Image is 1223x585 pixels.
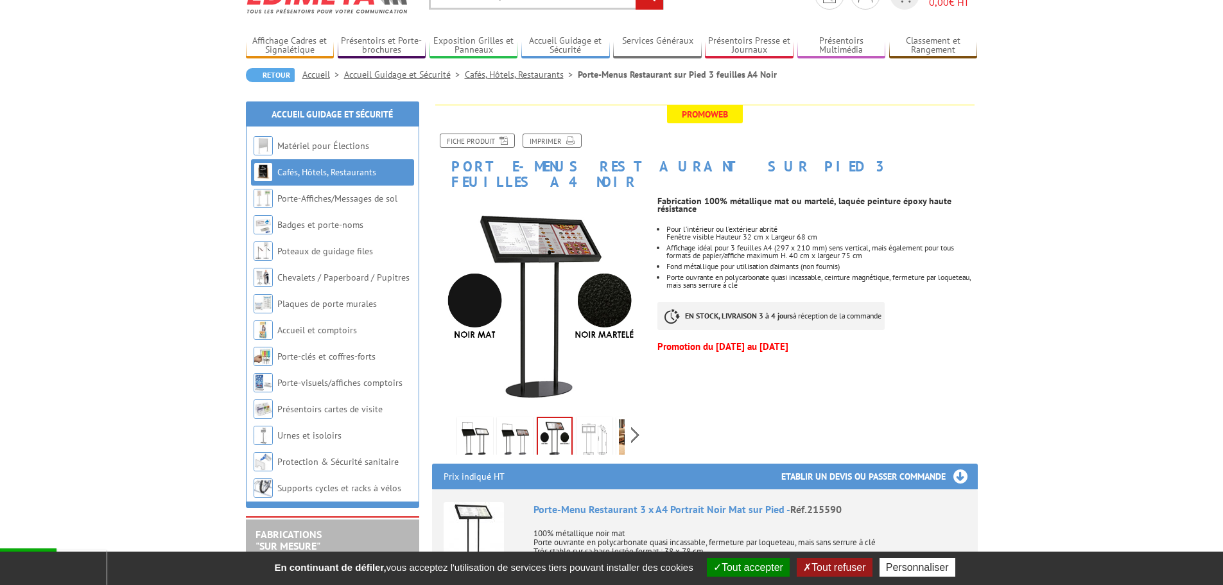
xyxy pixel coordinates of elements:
[256,528,322,552] a: FABRICATIONS"Sur Mesure"
[277,166,376,178] a: Cafés, Hôtels, Restaurants
[629,424,641,446] span: Next
[499,419,530,459] img: 215591_restaurant_porte_menu_3xa4_martele.jpg
[465,69,578,80] a: Cafés, Hôtels, Restaurants
[578,68,777,81] li: Porte-Menus Restaurant sur Pied 3 feuilles A4 Noir
[666,233,977,241] p: Fenêtre visible Hauteur 32 cm x Largeur 68 cm
[619,419,650,459] img: 215590_restaurant_porte_menu_3xa4_situation.jpg
[880,558,955,577] button: Personnaliser (fenêtre modale)
[246,68,295,82] a: Retour
[338,35,426,57] a: Présentoirs et Porte-brochures
[254,162,273,182] img: Cafés, Hôtels, Restaurants
[302,69,344,80] a: Accueil
[277,245,373,257] a: Poteaux de guidage files
[254,452,273,471] img: Protection & Sécurité sanitaire
[254,373,273,392] img: Porte-visuels/affiches comptoirs
[277,403,383,415] a: Présentoirs cartes de visite
[432,196,648,412] img: 215590_215591_restaurant_porte_menu_3xa4_difference.jpg
[277,219,363,231] a: Badges et porte-noms
[246,35,334,57] a: Affichage Cadres et Signalétique
[521,35,610,57] a: Accueil Guidage et Sécurité
[666,244,977,259] li: Affichage idéal pour 3 feuilles A4 (297 x 210 mm) sens vertical, mais également pour tous formats...
[277,482,401,494] a: Supports cycles et racks à vélos
[254,294,273,313] img: Plaques de porte murales
[797,558,872,577] button: Tout refuser
[790,503,842,516] span: Réf.215590
[444,502,504,563] img: Porte-Menu Restaurant 3 x A4 Portrait Noir Mat sur Pied
[277,351,376,362] a: Porte-clés et coffres-forts
[657,197,977,213] p: Fabrication 100% métallique mat ou martelé, laquée peinture époxy haute résistance
[277,430,342,441] a: Urnes et isoloirs
[666,263,977,270] li: Fond métallique pour utilisation d’aimants (non fournis)
[523,134,582,148] a: Imprimer
[254,189,273,208] img: Porte-Affiches/Messages de sol
[254,136,273,155] img: Matériel pour Élections
[781,464,978,489] h3: Etablir un devis ou passer commande
[254,478,273,498] img: Supports cycles et racks à vélos
[533,502,966,517] div: Porte-Menu Restaurant 3 x A4 Portrait Noir Mat sur Pied -
[440,134,515,148] a: Fiche produit
[277,298,377,310] a: Plaques de porte murales
[444,464,505,489] p: Prix indiqué HT
[667,105,743,123] span: Promoweb
[666,225,977,233] p: Pour l’intérieur ou l’extérieur abrité
[268,562,699,573] span: vous acceptez l'utilisation de services tiers pouvant installer des cookies
[277,272,410,283] a: Chevalets / Paperboard / Pupitres
[254,241,273,261] img: Poteaux de guidage files
[254,347,273,366] img: Porte-clés et coffres-forts
[344,69,465,80] a: Accueil Guidage et Sécurité
[277,456,399,467] a: Protection & Sécurité sanitaire
[889,35,978,57] a: Classement et Rangement
[538,418,571,458] img: 215590_215591_restaurant_porte_menu_3xa4_difference.jpg
[579,419,610,459] img: 215590_restaurant_porte_menu_3xa4_schema.jpg
[274,562,386,573] strong: En continuant de défiler,
[254,320,273,340] img: Accueil et comptoirs
[429,35,518,57] a: Exposition Grilles et Panneaux
[705,35,794,57] a: Présentoirs Presse et Journaux
[277,140,369,152] a: Matériel pour Élections
[685,311,793,320] strong: EN STOCK, LIVRAISON 3 à 4 jours
[657,302,885,330] p: à réception de la commande
[277,193,397,204] a: Porte-Affiches/Messages de sol
[797,35,886,57] a: Présentoirs Multimédia
[254,399,273,419] img: Présentoirs cartes de visite
[272,109,393,120] a: Accueil Guidage et Sécurité
[254,268,273,287] img: Chevalets / Paperboard / Pupitres
[277,324,357,336] a: Accueil et comptoirs
[666,274,977,289] li: Porte ouvrante en polycarbonate quasi incassable, ceinture magnétique, fermeture par loqueteau, m...
[613,35,702,57] a: Services Généraux
[254,426,273,445] img: Urnes et isoloirs
[460,419,490,459] img: 215590_restaurant_porte_menu_3xa4_ouvert_mat.jpg
[254,215,273,234] img: Badges et porte-noms
[277,377,403,389] a: Porte-visuels/affiches comptoirs
[707,558,790,577] button: Tout accepter
[657,343,977,351] p: Promotion du [DATE] au [DATE]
